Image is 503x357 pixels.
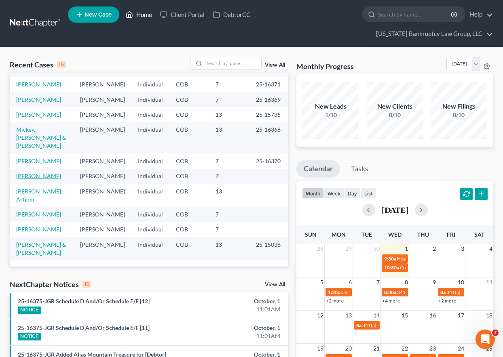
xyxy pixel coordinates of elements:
[460,244,465,254] span: 3
[169,92,209,107] td: COB
[169,107,209,122] td: COB
[400,265,492,271] span: Confirmation hearing for [PERSON_NAME]
[169,184,209,207] td: COB
[74,222,131,237] td: [PERSON_NAME]
[131,237,169,260] td: Individual
[131,184,169,207] td: Individual
[16,111,61,118] a: [PERSON_NAME]
[209,153,249,168] td: 7
[249,92,288,107] td: 25-16369
[16,226,61,233] a: [PERSON_NAME]
[209,122,249,153] td: 13
[344,244,353,254] span: 29
[16,188,62,203] a: [PERSON_NAME], Artjom
[476,330,495,349] iframe: Intercom live chat
[265,282,285,288] a: View All
[388,231,402,238] span: Wed
[344,188,361,199] button: day
[457,344,465,353] span: 24
[18,307,41,314] div: NOTICE
[344,344,353,353] span: 20
[316,344,324,353] span: 19
[169,77,209,92] td: COB
[302,102,359,111] div: New Leads
[131,122,169,153] td: Individual
[131,153,169,168] td: Individual
[169,169,209,184] td: COB
[432,277,437,287] span: 9
[378,7,452,22] input: Search by name...
[82,281,91,288] div: 10
[485,311,493,320] span: 18
[326,298,344,304] a: +2 more
[10,60,66,69] div: Recent Cases
[249,153,288,168] td: 25-16370
[10,279,91,289] div: NextChapter Notices
[209,237,249,260] td: 13
[209,7,254,22] a: DebtorCC
[74,122,131,153] td: [PERSON_NAME]
[131,92,169,107] td: Individual
[198,297,280,305] div: October, 1
[131,107,169,122] td: Individual
[328,289,340,295] span: 1:30p
[209,184,249,207] td: 13
[74,169,131,184] td: [PERSON_NAME]
[341,289,434,295] span: Confirmation Hearing for [PERSON_NAME]
[356,322,361,328] span: 8a
[296,160,340,178] a: Calendar
[205,57,261,69] input: Search by name...
[485,277,493,287] span: 11
[169,122,209,153] td: COB
[367,102,423,111] div: New Clients
[169,153,209,168] td: COB
[367,111,423,119] div: 0/10
[16,157,61,164] a: [PERSON_NAME]
[305,231,317,238] span: Sun
[131,222,169,237] td: Individual
[332,231,346,238] span: Mon
[384,289,396,295] span: 8:30a
[198,332,280,340] div: 11:01AM
[265,62,285,68] a: View All
[296,61,354,71] h3: Monthly Progress
[324,188,344,199] button: week
[457,311,465,320] span: 17
[361,188,376,199] button: list
[404,244,409,254] span: 1
[429,311,437,320] span: 16
[376,277,380,287] span: 7
[16,126,66,149] a: Mickey, [PERSON_NAME] & [PERSON_NAME]
[131,169,169,184] td: Individual
[417,231,429,238] span: Thu
[169,237,209,260] td: COB
[372,27,493,41] a: [US_STATE] Bankruptcy Law Group, LLC
[492,330,499,336] span: 7
[16,96,61,103] a: [PERSON_NAME]
[131,207,169,222] td: Individual
[488,244,493,254] span: 4
[16,81,61,88] a: [PERSON_NAME]
[401,311,409,320] span: 15
[16,172,61,179] a: [PERSON_NAME]
[348,277,353,287] span: 6
[316,244,324,254] span: 28
[16,211,61,218] a: [PERSON_NAME]
[209,77,249,92] td: 7
[16,241,66,256] a: [PERSON_NAME] & [PERSON_NAME]
[74,153,131,168] td: [PERSON_NAME]
[397,256,460,262] span: Hearing for [PERSON_NAME]
[432,244,437,254] span: 2
[384,256,396,262] span: 9:30a
[74,77,131,92] td: [PERSON_NAME]
[198,324,280,332] div: October, 1
[57,61,66,68] div: 15
[209,107,249,122] td: 13
[362,322,440,328] span: 341(a) meeting for [PERSON_NAME]
[372,244,380,254] span: 30
[361,231,372,238] span: Tue
[404,277,409,287] span: 8
[74,107,131,122] td: [PERSON_NAME]
[438,298,456,304] a: +2 more
[74,237,131,260] td: [PERSON_NAME]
